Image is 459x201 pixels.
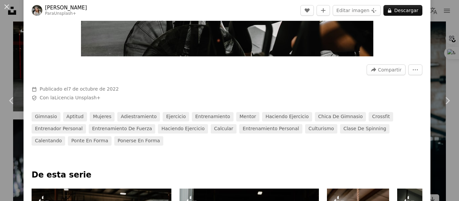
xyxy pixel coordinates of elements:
[54,95,100,100] a: Licencia Unsplash+
[211,124,237,134] a: calcular
[45,4,87,11] a: [PERSON_NAME]
[40,95,100,101] span: Con la
[89,124,156,134] a: Entrenamiento de fuerza
[32,124,86,134] a: entrenador personal
[114,136,163,146] a: Ponerse en forma
[333,5,381,16] button: Editar imagen
[317,5,330,16] button: Añade a la colección
[435,68,459,133] a: Siguiente
[54,11,76,16] a: Unsplash+
[68,86,119,92] time: 7 de octubre de 2022, 5:55:41 GMT-3
[262,112,312,121] a: haciendo ejercicio
[367,64,406,75] button: Compartir esta imagen
[378,65,402,75] span: Compartir
[45,11,87,16] div: Para
[32,136,65,146] a: calentando
[369,112,393,121] a: Crossfit
[305,124,337,134] a: Culturismo
[239,124,302,134] a: Entrenamiento personal
[192,112,234,121] a: entrenamiento
[408,64,422,75] button: Más acciones
[90,112,115,121] a: mujeres
[163,112,189,121] a: ejercicio
[40,86,119,92] span: Publicado el
[315,112,366,121] a: chica de gimnasio
[117,112,160,121] a: adiestramiento
[340,124,390,134] a: Clase de spinning
[68,136,112,146] a: Ponte en forma
[158,124,208,134] a: haciendo ejercicio
[32,170,422,181] p: De esta serie
[32,112,60,121] a: gimnasio
[383,5,422,16] button: Descargar
[236,112,259,121] a: mentor
[63,112,87,121] a: aptitud
[32,5,42,16] img: Ve al perfil de Brooke Cagle
[300,5,314,16] button: Me gusta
